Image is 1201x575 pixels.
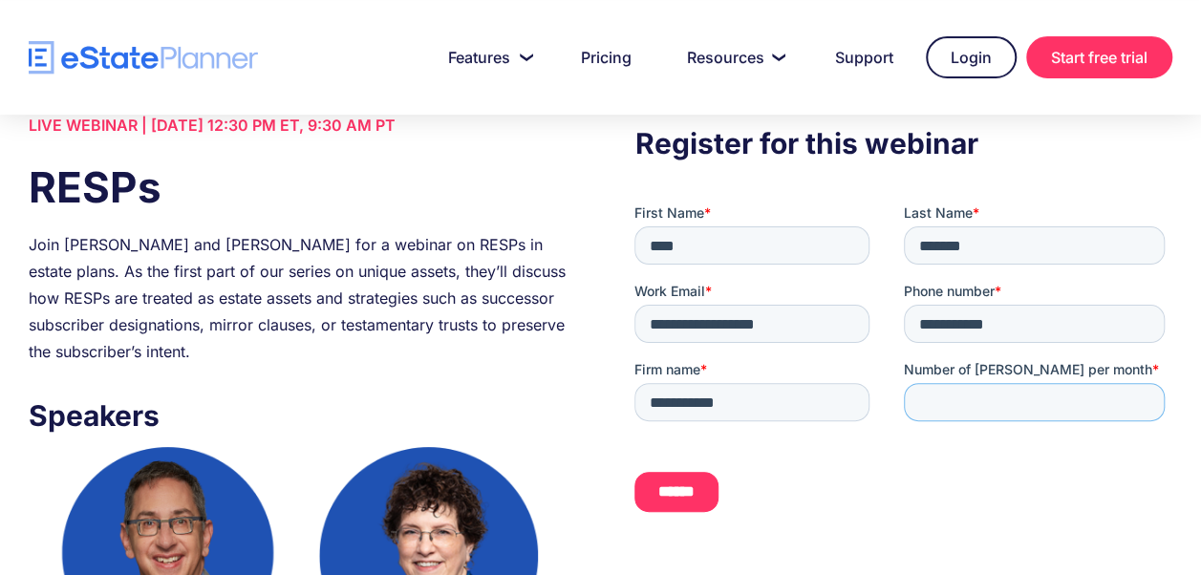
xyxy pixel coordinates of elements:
a: Login [926,36,1017,78]
a: home [29,41,258,75]
div: Join [PERSON_NAME] and [PERSON_NAME] for a webinar on RESPs in estate plans. As the first part of... [29,231,567,365]
h3: Speakers [29,394,567,437]
a: Pricing [558,38,654,76]
div: LIVE WEBINAR | [DATE] 12:30 PM ET, 9:30 AM PT [29,112,567,138]
a: Resources [664,38,803,76]
h1: RESPs [29,158,567,217]
iframe: Form 0 [634,203,1172,544]
a: Support [812,38,916,76]
a: Features [425,38,548,76]
h3: Register for this webinar [634,121,1172,165]
a: Start free trial [1026,36,1172,78]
